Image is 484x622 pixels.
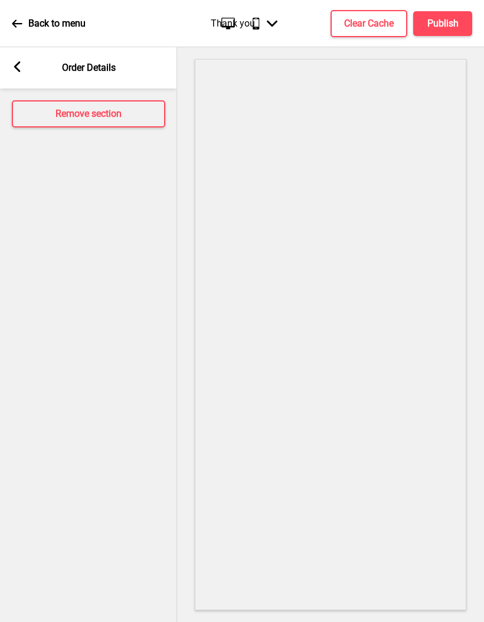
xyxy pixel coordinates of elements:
[62,61,116,74] p: Order Details
[331,10,407,37] button: Clear Cache
[427,17,459,30] h4: Publish
[12,8,86,40] a: Back to menu
[344,17,394,30] h4: Clear Cache
[413,11,472,36] button: Publish
[12,100,165,127] button: Remove section
[28,17,86,30] p: Back to menu
[199,6,289,41] div: Thank you
[55,107,122,120] h4: Remove section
